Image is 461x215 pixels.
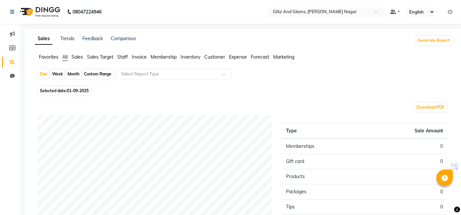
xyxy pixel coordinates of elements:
[60,36,74,41] a: Trends
[117,54,128,60] span: Staff
[282,200,364,215] td: Tips
[364,154,447,169] td: 0
[72,3,101,21] b: 08047224946
[38,87,90,95] span: Selected date:
[17,3,62,21] img: logo
[251,54,269,60] span: Forecast
[364,139,447,154] td: 0
[82,36,103,41] a: Feedback
[364,200,447,215] td: 0
[282,139,364,154] td: Memberships
[35,33,52,45] a: Sales
[273,54,294,60] span: Marketing
[364,184,447,200] td: 0
[50,69,65,79] div: Week
[415,103,446,112] button: Download PDF
[364,169,447,184] td: 0
[151,54,177,60] span: Membership
[282,123,364,139] th: Type
[87,54,113,60] span: Sales Target
[282,154,364,169] td: Gift card
[132,54,147,60] span: Invoice
[38,69,49,79] div: Day
[72,54,83,60] span: Sales
[67,88,89,93] span: 01-09-2025
[39,54,58,60] span: Favorites
[364,123,447,139] th: Sale Amount
[204,54,225,60] span: Customer
[62,54,68,60] span: All
[416,36,451,45] button: Generate Report
[229,54,247,60] span: Expense
[111,36,136,41] a: Comparison
[66,69,81,79] div: Month
[282,169,364,184] td: Products
[181,54,200,60] span: Inventory
[82,69,113,79] div: Custom Range
[282,184,364,200] td: Packages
